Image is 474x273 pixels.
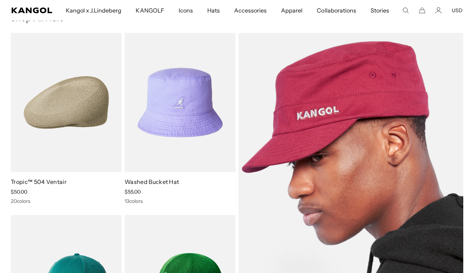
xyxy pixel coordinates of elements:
[11,33,122,172] img: Tropic™ 504 Ventair
[11,198,122,204] div: 20 colors
[125,33,236,172] img: Washed Bucket Hat
[402,7,409,14] summary: Search here
[125,198,236,204] div: 13 colors
[11,8,53,13] a: Kangol
[11,178,67,185] a: Tropic™ 504 Ventair
[435,7,442,14] a: Account
[452,7,463,14] button: USD
[11,189,27,195] span: $50.00
[125,189,141,195] span: $55.00
[419,7,425,14] button: Cart
[125,178,179,185] a: Washed Bucket Hat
